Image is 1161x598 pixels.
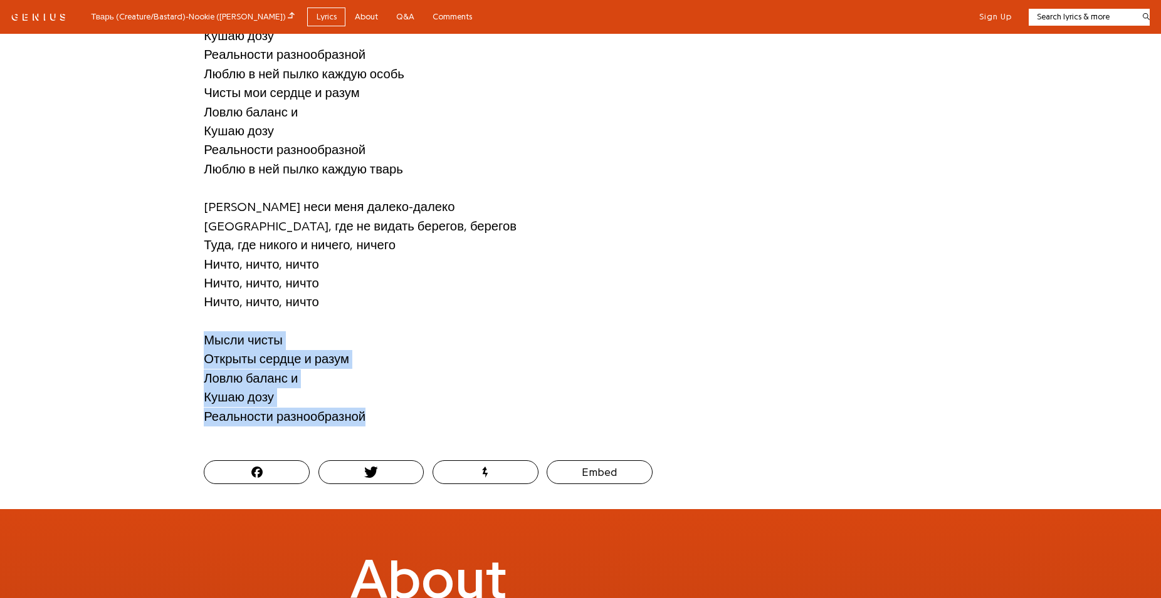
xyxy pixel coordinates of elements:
[345,8,387,27] a: About
[307,8,345,27] a: Lyrics
[318,460,424,484] button: Tweet this Song
[91,10,295,24] div: Тварь (Creature/Bastard) - Nookie ([PERSON_NAME])
[387,8,423,27] a: Q&A
[423,8,481,27] a: Comments
[547,460,653,484] button: Embed
[1029,11,1135,23] input: Search lyrics & more
[979,11,1012,23] button: Sign Up
[204,460,310,484] button: Post this Song on Facebook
